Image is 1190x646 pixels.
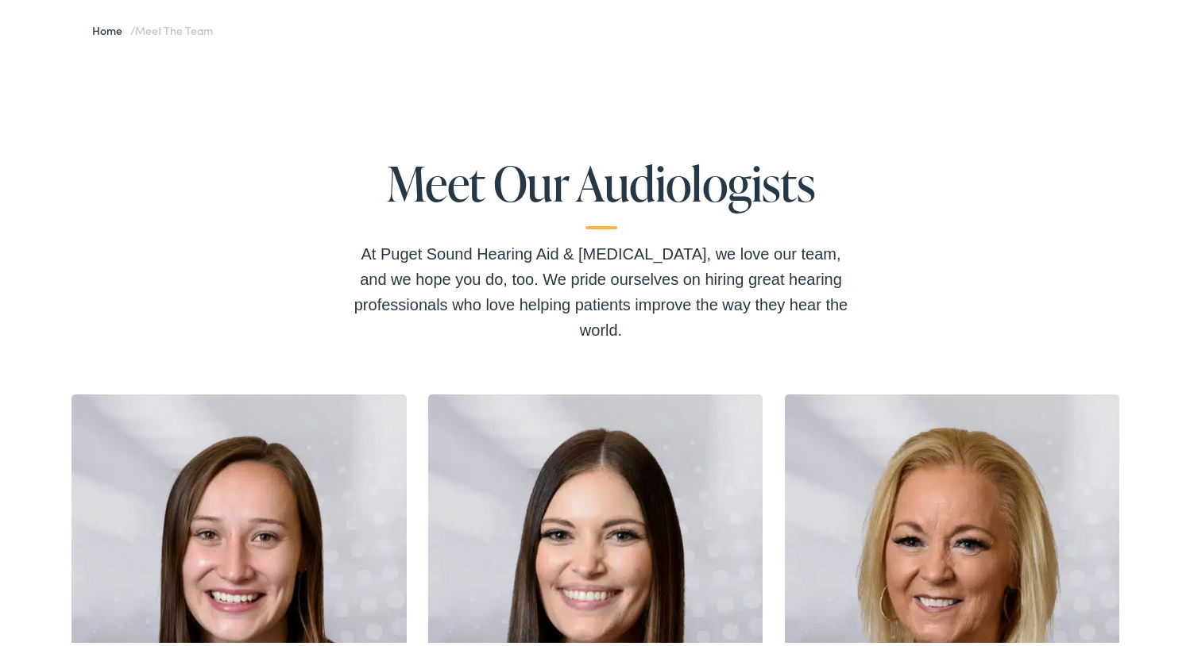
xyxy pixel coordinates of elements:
a: Home [93,19,130,35]
span: Meet the Team [135,19,212,35]
h1: Meet Our Audiologists [347,154,856,226]
span: / [93,19,213,35]
div: At Puget Sound Hearing Aid & [MEDICAL_DATA], we love our team, and we hope you do, too. We pride ... [347,238,856,340]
